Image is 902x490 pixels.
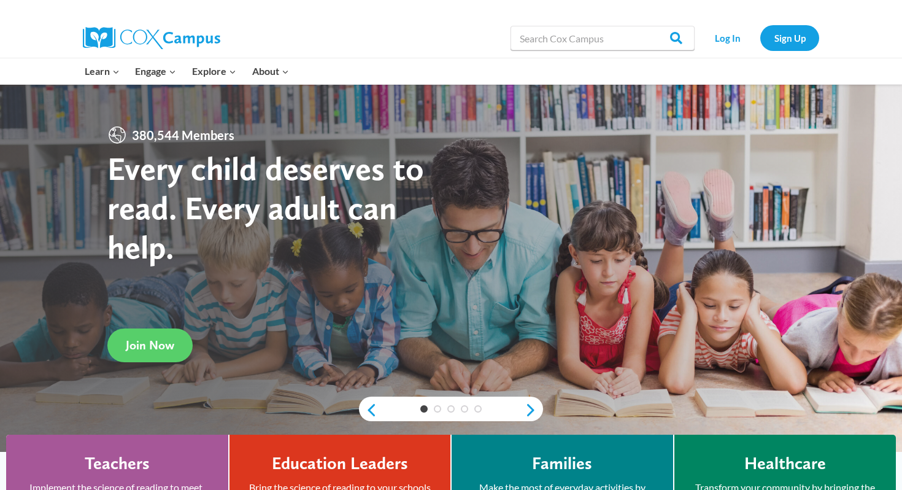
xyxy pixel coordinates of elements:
span: Engage [135,63,176,79]
a: Join Now [107,329,193,362]
a: Sign Up [760,25,819,50]
a: 2 [434,405,441,413]
span: Learn [85,63,120,79]
h4: Education Leaders [272,453,408,474]
strong: Every child deserves to read. Every adult can help. [107,149,424,266]
a: 4 [461,405,468,413]
h4: Teachers [85,453,150,474]
a: previous [359,403,377,418]
span: Join Now [126,338,174,352]
div: content slider buttons [359,398,543,422]
span: 380,544 Members [127,125,239,145]
a: 1 [420,405,428,413]
img: Cox Campus [83,27,220,49]
a: 5 [474,405,482,413]
a: Log In [701,25,754,50]
h4: Healthcare [744,453,826,474]
span: Explore [192,63,236,79]
input: Search Cox Campus [511,26,695,50]
h4: Families [532,453,592,474]
nav: Primary Navigation [77,58,296,84]
a: 3 [447,405,455,413]
nav: Secondary Navigation [701,25,819,50]
a: next [525,403,543,418]
span: About [252,63,289,79]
